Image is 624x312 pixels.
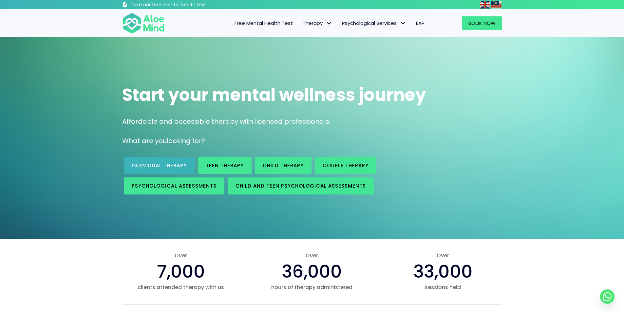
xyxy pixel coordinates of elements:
span: Over [122,252,240,259]
span: looking for? [167,136,205,145]
span: 36,000 [282,259,342,284]
a: TherapyTherapy: submenu [298,16,337,30]
img: ms [491,1,501,9]
a: English [480,1,491,8]
span: hours of therapy administered [253,284,371,291]
span: Couple therapy [323,162,369,169]
a: Teen Therapy [198,157,252,174]
a: EAP [411,16,429,30]
span: Therapy: submenu [324,19,334,28]
span: Psychological Services: submenu [398,19,408,28]
span: EAP [416,20,425,27]
span: Start your mental wellness journey [122,83,426,107]
span: clients attended therapy with us [122,284,240,291]
a: Take our free mental health test [122,2,241,9]
span: Over [253,252,371,259]
a: Book Now [462,16,502,30]
span: Child Therapy [263,162,304,169]
nav: Menu [173,16,429,30]
a: Psychological assessments [124,177,224,194]
img: Aloe mind Logo [122,12,165,34]
span: sessions held [384,284,502,291]
a: Malay [491,1,502,8]
span: 7,000 [157,259,205,284]
span: Over [384,252,502,259]
h3: Take our free mental health test [131,2,241,8]
span: Child and Teen Psychological assessments [236,182,366,189]
p: Affordable and accessible therapy with licensed professionals. [122,117,502,126]
span: Book Now [468,20,496,27]
span: Psychological Services [342,20,406,27]
span: Teen Therapy [206,162,244,169]
a: Child and Teen Psychological assessments [228,177,374,194]
a: Whatsapp [600,289,615,304]
span: Free Mental Health Test [235,20,293,27]
span: Psychological assessments [132,182,217,189]
a: Couple therapy [315,157,376,174]
a: Psychological ServicesPsychological Services: submenu [337,16,411,30]
img: en [480,1,490,9]
span: What are you [122,136,167,145]
a: Child Therapy [255,157,312,174]
span: Individual therapy [132,162,187,169]
span: Therapy [303,20,332,27]
a: Individual therapy [124,157,195,174]
a: Free Mental Health Test [230,16,298,30]
span: 33,000 [413,259,473,284]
